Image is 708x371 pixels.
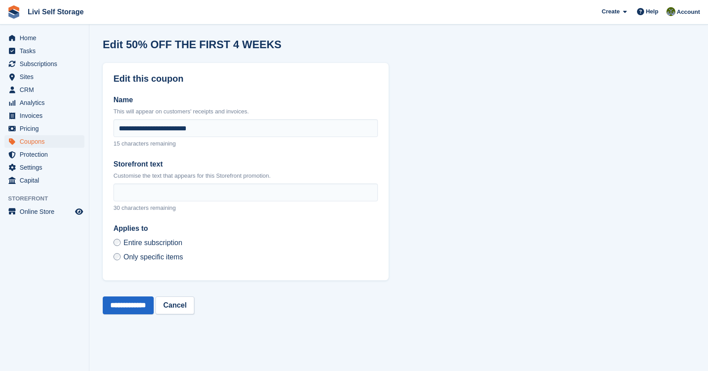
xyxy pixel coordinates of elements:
img: stora-icon-8386f47178a22dfd0bd8f6a31ec36ba5ce8667c1dd55bd0f319d3a0aa187defe.svg [7,5,21,19]
span: 15 [113,140,120,147]
span: Subscriptions [20,58,73,70]
span: Analytics [20,96,73,109]
label: Storefront text [113,159,378,170]
span: Invoices [20,109,73,122]
a: menu [4,58,84,70]
a: menu [4,161,84,174]
span: Pricing [20,122,73,135]
a: Livi Self Storage [24,4,87,19]
a: menu [4,122,84,135]
label: Applies to [113,223,378,234]
a: menu [4,71,84,83]
a: Preview store [74,206,84,217]
input: Only specific items [113,253,121,260]
span: characters remaining [121,140,176,147]
p: Customise the text that appears for this Storefront promotion. [113,171,378,180]
a: menu [4,83,84,96]
span: 30 [113,204,120,211]
span: Capital [20,174,73,187]
a: menu [4,96,84,109]
span: Home [20,32,73,44]
a: menu [4,32,84,44]
span: Account [677,8,700,17]
span: Help [646,7,658,16]
span: Sites [20,71,73,83]
a: menu [4,109,84,122]
p: This will appear on customers' receipts and invoices. [113,107,378,116]
a: menu [4,148,84,161]
span: Tasks [20,45,73,57]
span: CRM [20,83,73,96]
img: Matty Bulman [666,7,675,16]
span: Create [602,7,620,16]
span: Protection [20,148,73,161]
span: Entire subscription [123,239,182,246]
h1: Edit 50% OFF THE FIRST 4 WEEKS [103,38,281,50]
label: Name [113,95,378,105]
input: Entire subscription [113,239,121,246]
span: Only specific items [123,253,183,261]
span: Coupons [20,135,73,148]
span: Online Store [20,205,73,218]
span: Settings [20,161,73,174]
a: menu [4,135,84,148]
span: Storefront [8,194,89,203]
h2: Edit this coupon [113,74,378,84]
span: characters remaining [121,204,176,211]
a: Cancel [155,296,194,314]
a: menu [4,45,84,57]
a: menu [4,174,84,187]
a: menu [4,205,84,218]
